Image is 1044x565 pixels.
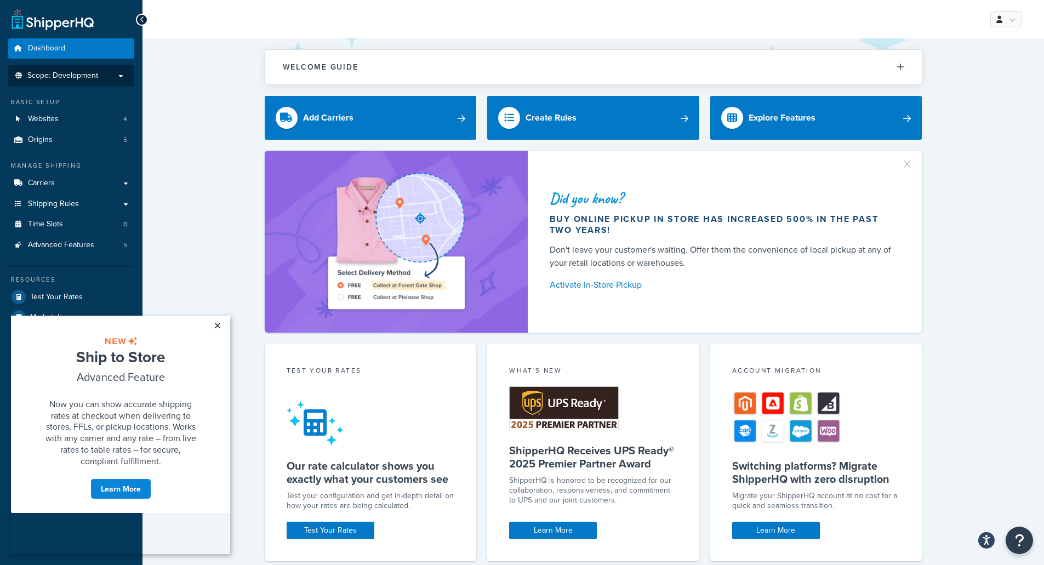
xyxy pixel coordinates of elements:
[526,110,577,125] div: Create Rules
[749,110,815,125] div: Explore Features
[28,220,63,229] span: Time Slots
[732,522,820,539] a: Learn More
[509,444,677,470] h5: ShipperHQ Receives UPS Ready® 2025 Premier Partner Award
[487,96,699,140] a: Create Rules
[27,71,98,81] span: Scope: Development
[28,44,65,53] span: Dashboard
[66,53,154,69] span: Advanced Feature
[8,275,134,284] div: Resources
[28,179,55,188] span: Carriers
[28,199,79,209] span: Shipping Rules
[123,241,127,250] span: 5
[1006,527,1033,554] button: Open Resource Center
[8,130,134,150] li: Origins
[8,235,134,255] a: Advanced Features5
[550,243,896,270] div: Don't leave your customer's waiting. Offer them the convenience of local pickup at any of your re...
[65,30,154,52] span: Ship to Store
[35,82,185,151] span: Now you can show accurate shipping rates at checkout when delivering to stores, FFLs, or pickup l...
[303,110,353,125] div: Add Carriers
[30,313,71,322] span: Marketplace
[28,115,59,124] span: Websites
[509,366,677,378] div: What's New
[283,63,358,71] h2: Welcome Guide
[28,135,53,145] span: Origins
[8,307,134,327] a: Marketplace
[123,115,127,124] span: 4
[732,459,900,486] h5: Switching platforms? Migrate ShipperHQ with zero disruption
[123,135,127,145] span: 5
[8,235,134,255] li: Advanced Features
[509,522,597,539] a: Learn More
[8,130,134,150] a: Origins5
[550,277,896,293] a: Activate In-Store Pickup
[265,50,922,84] button: Welcome Guide
[79,163,140,184] a: Learn More
[287,491,455,511] div: Test your configuration and get in-depth detail on how your rates are being calculated.
[8,98,134,107] div: Basic Setup
[30,293,83,302] span: Test Your Rates
[550,214,896,236] div: Buy online pickup in store has increased 500% in the past two years!
[509,476,677,505] p: ShipperHQ is honored to be recognized for our collaboration, responsiveness, and commitment to UP...
[297,167,495,316] img: ad-shirt-map-b0359fc47e01cab431d101c4b569394f6a03f54285957d908178d52f29eb9668.png
[710,96,922,140] a: Explore Features
[287,459,455,486] h5: Our rate calculator shows you exactly what your customers see
[732,366,900,378] div: Account Migration
[287,366,455,378] div: Test your rates
[550,191,896,206] div: Did you know?
[8,328,134,347] a: Analytics
[732,491,900,511] div: Migrate your ShipperHQ account at no cost for a quick and seamless transition.
[287,522,374,539] a: Test Your Rates
[8,109,134,129] li: Websites
[123,220,127,229] span: 0
[265,96,477,140] a: Add Carriers
[8,214,134,235] li: Time Slots
[8,173,134,193] a: Carriers
[8,109,134,129] a: Websites4
[8,348,134,368] a: Help Docs
[8,38,134,59] a: Dashboard
[8,194,134,214] a: Shipping Rules
[8,161,134,170] div: Manage Shipping
[8,214,134,235] a: Time Slots0
[8,287,134,307] a: Test Your Rates
[28,241,94,250] span: Advanced Features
